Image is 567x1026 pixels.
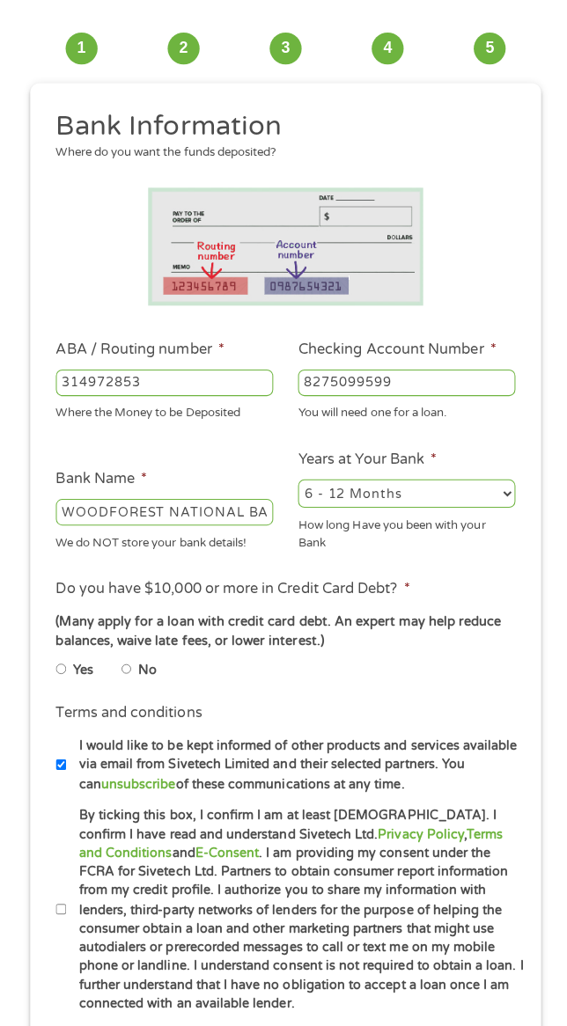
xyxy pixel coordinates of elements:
[268,40,299,72] span: 3
[166,40,198,72] span: 2
[65,40,97,72] span: 1
[296,404,512,428] div: You will need one for a loan.
[55,116,499,151] h2: Bank Information
[55,404,271,428] div: Where the Money to be Deposited
[100,779,174,794] a: unsubscribe
[296,455,433,473] label: Years at Your Bank
[296,375,512,401] input: 345634636
[375,829,460,844] a: Privacy Policy
[296,346,492,364] label: Checking Account Number
[296,516,512,557] div: How long Have you been with your Bank
[147,194,421,311] img: Routing number location
[470,40,502,72] span: 5
[55,583,407,602] label: Do you have $10,000 or more in Credit Card Debt?
[369,40,401,72] span: 4
[55,151,499,169] div: Where do you want the funds deposited?
[55,375,271,401] input: 263177916
[66,739,525,795] label: I would like to be kept informed of other products and services available via email from Sivetech...
[55,533,271,557] div: We do NOT store your bank details!
[66,808,525,1014] label: By ticking this box, I confirm I am at least [DEMOGRAPHIC_DATA]. I confirm I have read and unders...
[55,616,512,654] div: (Many apply for a loan with credit card debt. An expert may help reduce balances, waive late fees...
[72,663,92,683] label: Yes
[78,829,499,862] a: Terms and Conditions
[194,847,257,862] a: E-Consent
[55,346,223,364] label: ABA / Routing number
[137,663,156,683] label: No
[55,474,146,493] label: Bank Name
[55,707,201,725] label: Terms and conditions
